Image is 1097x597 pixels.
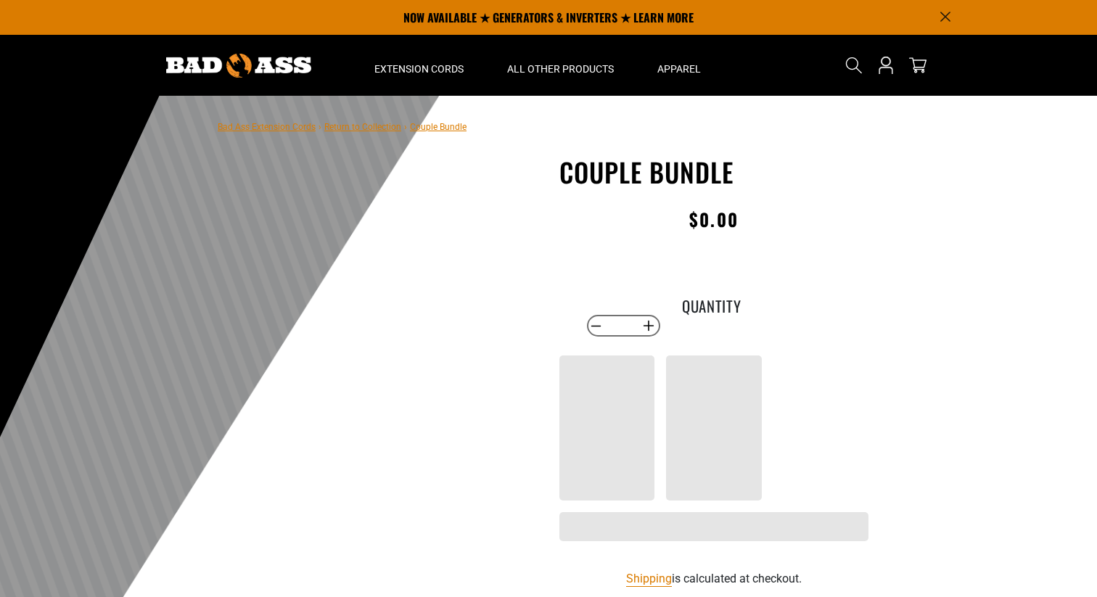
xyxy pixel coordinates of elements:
span: Couple Bundle [410,122,467,132]
summary: All Other Products [485,35,636,96]
nav: breadcrumbs [218,118,467,135]
div: is calculated at checkout. [559,569,868,588]
span: › [404,122,407,132]
span: Apparel [657,62,701,75]
label: Quantity [675,295,748,313]
h1: Couple Bundle [559,157,868,187]
span: $0.00 [689,206,738,232]
summary: Extension Cords [353,35,485,96]
span: › [319,122,321,132]
span: Extension Cords [374,62,464,75]
summary: Apparel [636,35,723,96]
a: Shipping [626,572,672,585]
summary: Search [842,54,866,77]
a: Bad Ass Extension Cords [218,122,316,132]
span: All Other Products [507,62,614,75]
a: Return to Collection [324,122,401,132]
img: Bad Ass Extension Cords [166,54,311,78]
